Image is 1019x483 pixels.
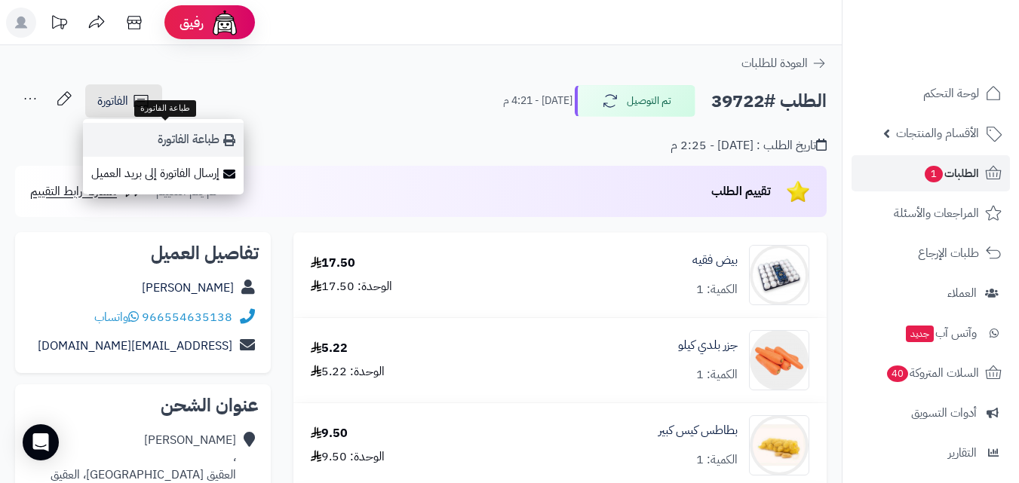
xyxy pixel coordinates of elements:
[711,86,827,117] h2: الطلب #39722
[40,8,78,41] a: تحديثات المنصة
[948,442,977,463] span: التقارير
[311,255,355,272] div: 17.50
[311,425,348,442] div: 9.50
[923,163,979,184] span: الطلبات
[311,363,385,381] div: الوحدة: 5.22
[852,275,1010,311] a: العملاء
[925,166,944,183] span: 1
[906,326,934,342] span: جديد
[885,362,979,384] span: السلات المتروكة
[94,308,139,326] a: واتساب
[852,195,1010,231] a: المراجعات والأسئلة
[911,402,977,423] span: أدوات التسويق
[23,424,59,460] div: Open Intercom Messenger
[83,157,244,191] a: إرسال الفاتورة إلى بريد العميل
[852,235,1010,271] a: طلبات الإرجاع
[311,340,348,357] div: 5.22
[85,84,162,118] a: الفاتورة
[886,365,908,383] span: 40
[575,85,695,117] button: تم التوصيل
[741,54,827,72] a: العودة للطلبات
[852,435,1010,471] a: التقارير
[750,415,809,475] img: 1666599675-T3d0rtB3aFlDliulYIoWoCQPmIAqVYuBESrbZnuV-90x90.jpg
[741,54,808,72] span: العودة للطلبات
[918,243,979,264] span: طلبات الإرجاع
[904,323,977,344] span: وآتس آب
[852,155,1010,191] a: الطلبات1
[134,100,196,117] div: طباعة الفاتورة
[894,203,979,224] span: المراجعات والأسئلة
[30,182,117,200] span: مشاركة رابط التقييم
[852,395,1010,431] a: أدوات التسويق
[503,93,572,109] small: [DATE] - 4:21 م
[692,252,738,269] a: بيض فقيه
[750,330,809,390] img: 1679243332-%D8%AC%D8%B2%D8%B1-90x90.png
[671,137,827,154] div: تاريخ الطلب : [DATE] - 2:25 م
[30,182,143,200] a: مشاركة رابط التقييم
[916,32,1005,63] img: logo-2.png
[852,315,1010,351] a: وآتس آبجديد
[696,281,738,298] div: الكمية: 1
[678,337,738,354] a: جزر بلدي كيلو
[923,83,979,104] span: لوحة التحكم
[210,8,240,38] img: ai-face.png
[83,123,244,157] a: طباعة الفاتورة
[852,355,1010,391] a: السلات المتروكة40
[852,75,1010,112] a: لوحة التحكم
[311,448,385,466] div: الوحدة: 9.50
[696,451,738,469] div: الكمية: 1
[27,244,259,262] h2: تفاصيل العميل
[180,14,204,32] span: رفيق
[947,283,977,304] span: العملاء
[658,422,738,439] a: بطاطس كيس كبير
[750,245,809,305] img: 1750784405-WhatsApp%20Image%202025-06-24%20at%207.58.59%20PM-90x90.jpeg
[142,308,232,326] a: 966554635138
[38,337,232,355] a: [EMAIL_ADDRESS][DOMAIN_NAME]
[311,278,392,295] div: الوحدة: 17.50
[142,279,234,297] a: [PERSON_NAME]
[27,396,259,414] h2: عنوان الشحن
[696,366,738,384] div: الكمية: 1
[711,182,771,200] span: تقييم الطلب
[97,92,128,110] span: الفاتورة
[896,123,979,144] span: الأقسام والمنتجات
